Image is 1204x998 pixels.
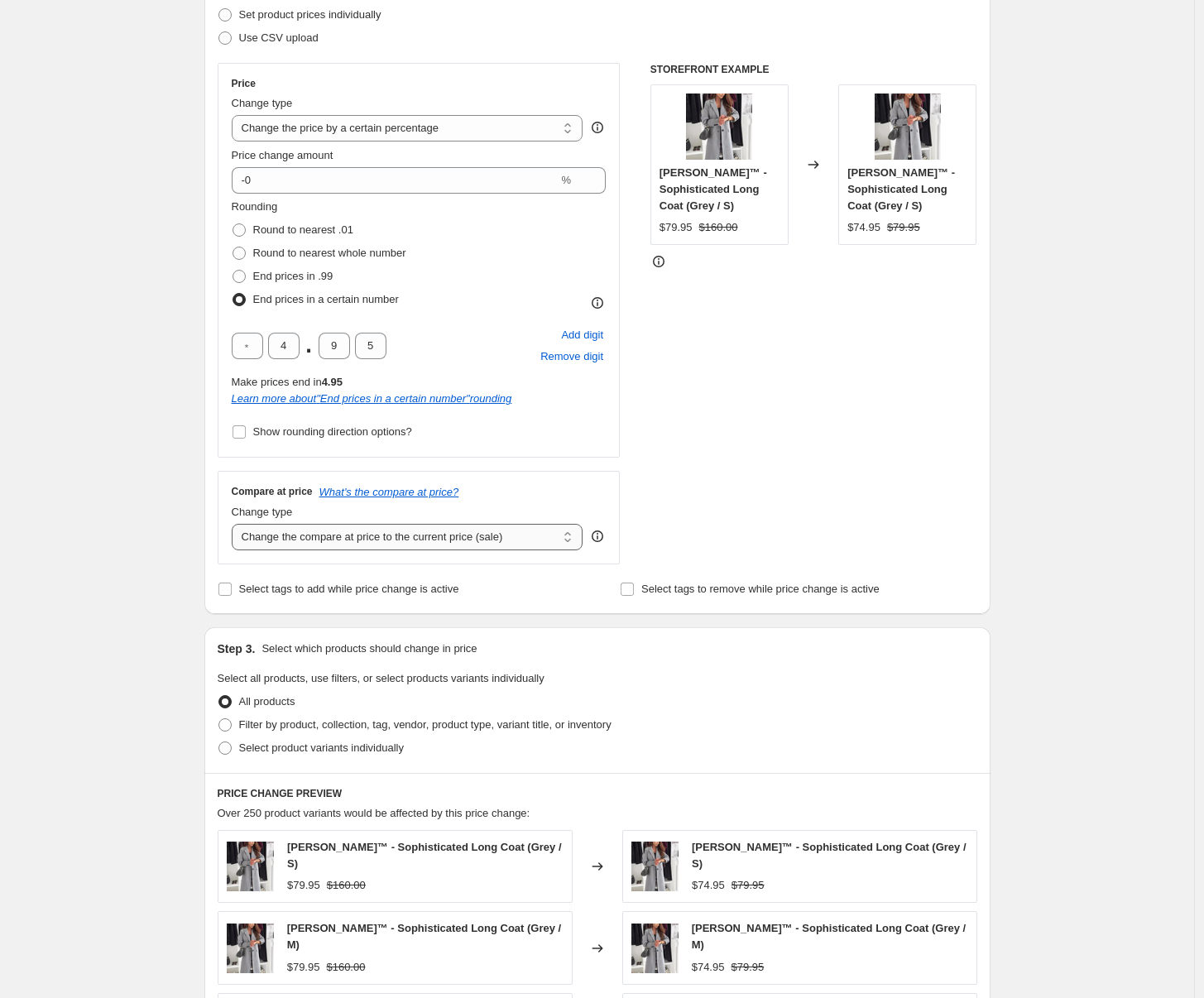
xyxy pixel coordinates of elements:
[326,959,365,976] strike: $160.00
[692,922,967,951] span: [PERSON_NAME]™ - Sophisticated Long Coat (Grey / M)
[650,63,977,76] h6: STOREFRONT EXAMPLE
[847,166,955,212] span: [PERSON_NAME]™ - Sophisticated Long Coat (Grey / S)
[232,97,293,109] span: Change type
[319,486,459,498] button: What's the compare at price?
[847,219,880,236] div: $74.95
[239,718,612,731] span: Filter by product, collection, tag, vendor, product type, variant title, or inventory
[540,348,603,365] span: Remove digit
[268,333,300,359] input: ﹡
[559,324,606,346] button: Add placeholder
[355,333,386,359] input: ﹡
[561,327,603,343] span: Add digit
[287,922,562,951] span: [PERSON_NAME]™ - Sophisticated Long Coat (Grey / M)
[232,333,263,359] input: ﹡
[232,149,333,161] span: Price change amount
[227,842,274,891] img: 207_0a364a27-5406-43a6-9c38-b76c749e4b22_80x.png
[538,346,606,367] button: Remove placeholder
[261,641,477,657] p: Select which products should change in price
[660,166,767,212] span: [PERSON_NAME]™ - Sophisticated Long Coat (Grey / S)
[319,333,350,359] input: ﹡
[253,293,399,305] span: End prices in a certain number
[305,333,314,359] span: .
[732,877,765,894] strike: $79.95
[589,528,606,545] div: help
[232,392,512,405] i: Learn more about " End prices in a certain number " rounding
[287,841,562,870] span: [PERSON_NAME]™ - Sophisticated Long Coat (Grey / S)
[875,94,941,160] img: 207_0a364a27-5406-43a6-9c38-b76c749e4b22_80x.png
[232,77,256,90] h3: Price
[253,247,406,259] span: Round to nearest whole number
[692,841,967,870] span: [PERSON_NAME]™ - Sophisticated Long Coat (Grey / S)
[232,167,559,194] input: -15
[660,219,693,236] div: $79.95
[218,672,544,684] span: Select all products, use filters, or select products variants individually
[686,94,752,160] img: 207_0a364a27-5406-43a6-9c38-b76c749e4b22_80x.png
[327,877,366,894] strike: $160.00
[641,583,880,595] span: Select tags to remove while price change is active
[731,959,764,976] strike: $79.95
[239,695,295,708] span: All products
[631,924,679,973] img: 207_0a364a27-5406-43a6-9c38-b76c749e4b22_80x.png
[631,842,679,891] img: 207_0a364a27-5406-43a6-9c38-b76c749e4b22_80x.png
[239,31,319,44] span: Use CSV upload
[232,506,293,518] span: Change type
[239,8,381,21] span: Set product prices individually
[561,174,571,186] span: %
[692,877,725,894] div: $74.95
[589,119,606,136] div: help
[253,425,412,438] span: Show rounding direction options?
[232,376,343,388] span: Make prices end in
[699,219,738,236] strike: $160.00
[253,223,353,236] span: Round to nearest .01
[322,376,343,388] b: 4.95
[239,583,459,595] span: Select tags to add while price change is active
[887,219,920,236] strike: $79.95
[218,787,977,800] h6: PRICE CHANGE PREVIEW
[232,392,512,405] a: Learn more about"End prices in a certain number"rounding
[232,485,313,498] h3: Compare at price
[227,924,274,973] img: 207_0a364a27-5406-43a6-9c38-b76c749e4b22_80x.png
[287,877,320,894] div: $79.95
[232,200,278,213] span: Rounding
[218,807,530,819] span: Over 250 product variants would be affected by this price change:
[287,959,320,976] div: $79.95
[239,741,404,754] span: Select product variants individually
[218,641,256,657] h2: Step 3.
[692,959,725,976] div: $74.95
[253,270,333,282] span: End prices in .99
